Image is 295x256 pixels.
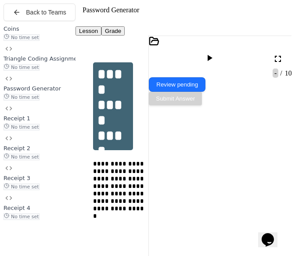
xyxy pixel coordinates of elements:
[4,205,30,211] span: Receipt 4
[149,77,205,92] button: Review pending
[4,213,40,220] span: No time set
[4,115,30,122] span: Receipt 1
[101,26,125,36] button: Grade
[273,69,278,78] span: -
[76,26,101,36] button: Lesson
[280,69,282,77] span: /
[4,55,83,62] span: Triangle Coding Assignment
[83,6,139,14] span: Password Generator
[4,34,40,41] span: No time set
[4,4,76,21] button: Back to Teams
[4,85,61,92] span: Password Generator
[149,92,202,105] button: Submit Answer
[4,154,40,160] span: No time set
[26,9,66,16] span: Back to Teams
[283,69,292,77] span: 10
[4,94,40,101] span: No time set
[4,145,30,151] span: Receipt 2
[4,184,40,190] span: No time set
[4,175,30,181] span: Receipt 3
[258,221,286,247] iframe: chat widget
[156,95,195,102] span: Submit Answer
[4,25,19,32] span: Coins
[4,124,40,130] span: No time set
[4,64,40,71] span: No time set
